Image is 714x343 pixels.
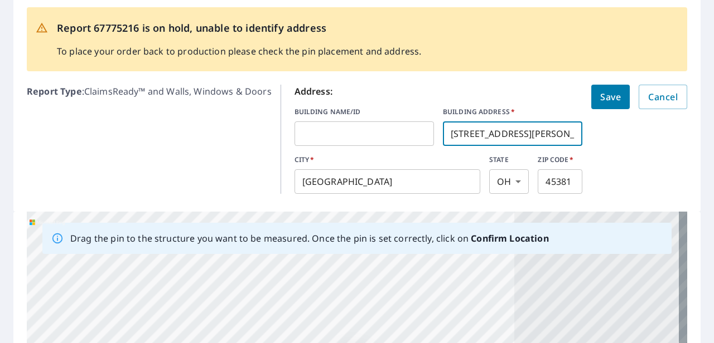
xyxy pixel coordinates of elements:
[489,155,529,165] label: STATE
[295,85,583,98] p: Address:
[600,89,621,105] span: Save
[639,85,687,109] button: Cancel
[443,107,582,117] label: BUILDING ADDRESS
[648,89,678,105] span: Cancel
[70,232,549,245] p: Drag the pin to the structure you want to be measured. Once the pin is set correctly, click on
[538,155,582,165] label: ZIP CODE
[27,85,82,97] b: Report Type
[57,45,421,58] p: To place your order back to production please check the pin placement and address.
[57,21,421,36] p: Report 67775216 is on hold, unable to identify address
[27,85,272,194] p: : ClaimsReady™ and Walls, Windows & Doors
[497,177,511,187] em: OH
[295,155,480,165] label: CITY
[295,107,434,117] label: BUILDING NAME/ID
[489,169,529,194] div: OH
[471,232,548,244] b: Confirm Location
[591,85,630,109] button: Save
